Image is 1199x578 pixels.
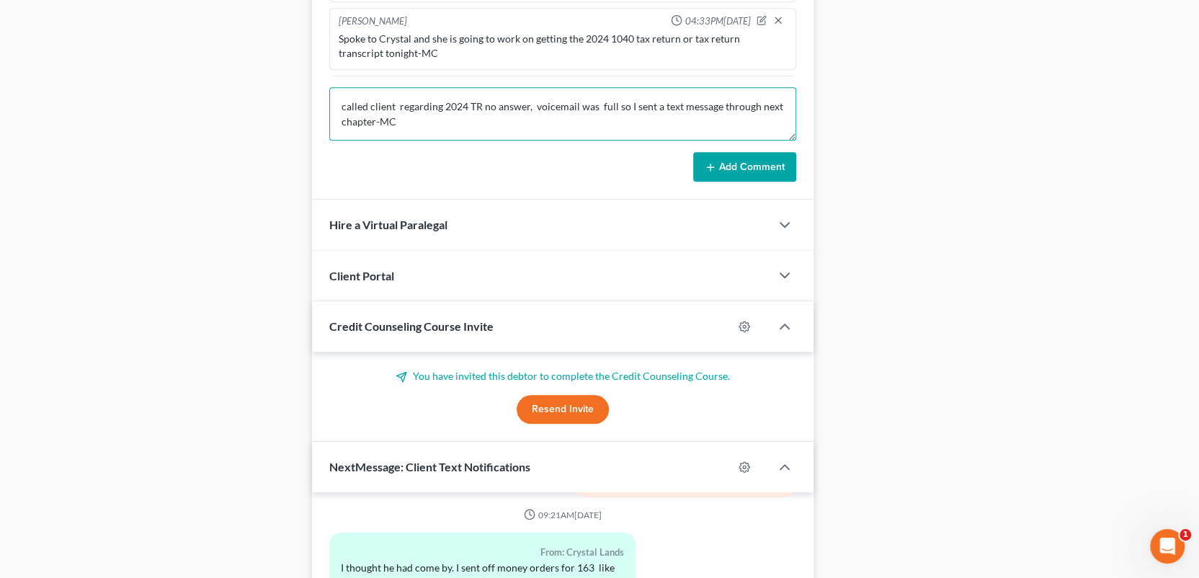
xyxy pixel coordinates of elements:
[517,395,609,424] button: Resend Invite
[329,269,394,283] span: Client Portal
[329,460,530,473] span: NextMessage: Client Text Notifications
[1180,529,1191,541] span: 1
[693,152,796,182] button: Add Comment
[329,319,494,333] span: Credit Counseling Course Invite
[341,544,624,561] div: From: Crystal Lands
[329,218,447,231] span: Hire a Virtual Paralegal
[1150,529,1185,564] iframe: Intercom live chat
[339,14,407,29] div: [PERSON_NAME]
[339,32,787,61] div: Spoke to Crystal and she is going to work on getting the 2024 1040 tax return or tax return trans...
[329,369,796,383] p: You have invited this debtor to complete the Credit Counseling Course.
[685,14,751,28] span: 04:33PM[DATE]
[329,509,796,521] div: 09:21AM[DATE]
